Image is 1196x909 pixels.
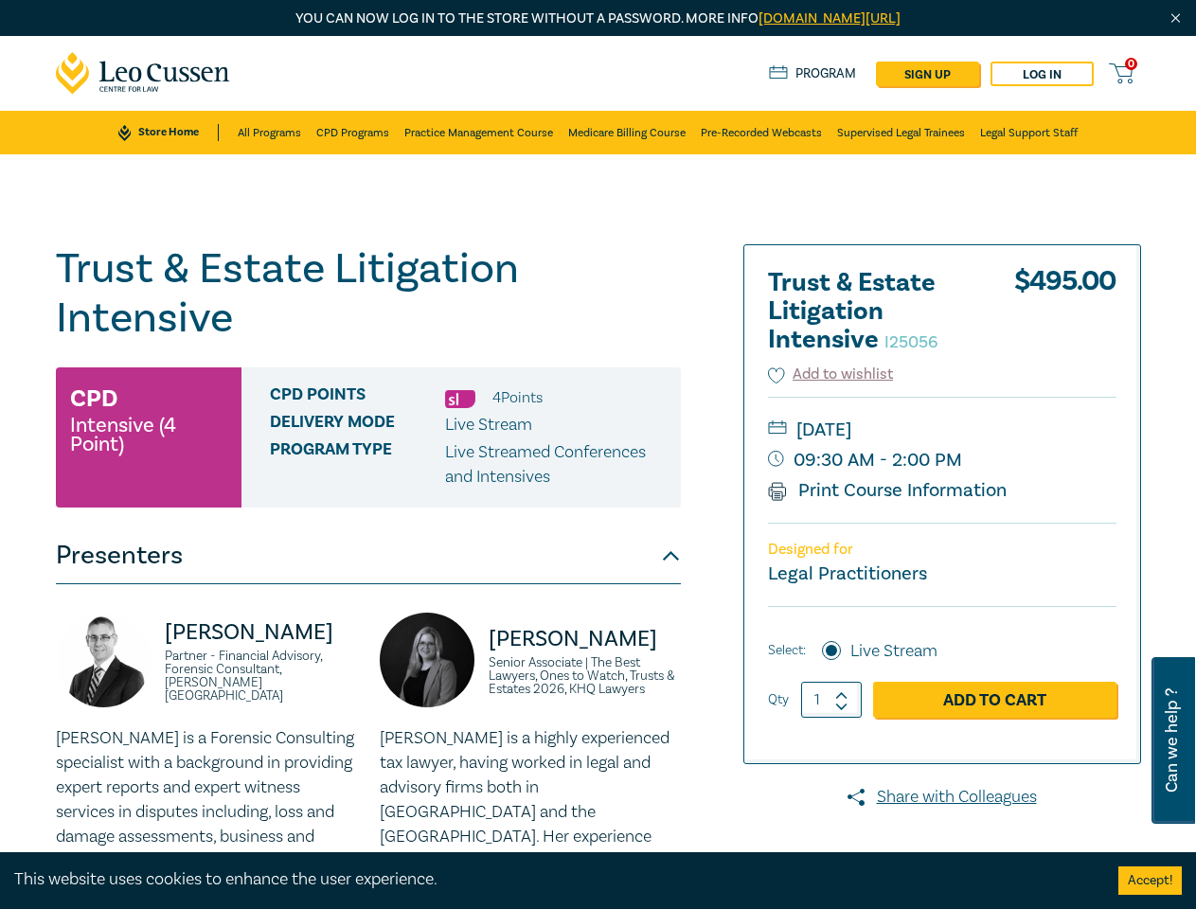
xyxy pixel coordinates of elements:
span: 0 [1125,58,1137,70]
p: [PERSON_NAME] is a highly experienced tax lawyer, having worked in legal and advisory firms both ... [380,726,681,899]
small: Senior Associate | The Best Lawyers, Ones to Watch, Trusts & Estates 2026, KHQ Lawyers [489,656,681,696]
a: Store Home [118,124,218,141]
span: Live Stream [445,414,532,436]
p: Designed for [768,541,1116,559]
a: Print Course Information [768,478,1008,503]
a: Practice Management Course [404,111,553,154]
img: https://s3.ap-southeast-2.amazonaws.com/leo-cussen-store-production-content/Contacts/Laura%20Huss... [380,613,474,707]
div: This website uses cookies to enhance the user experience. [14,867,1090,892]
h1: Trust & Estate Litigation Intensive [56,244,681,343]
img: Substantive Law [445,390,475,408]
a: Medicare Billing Course [568,111,686,154]
input: 1 [801,682,862,718]
div: $ 495.00 [1014,269,1116,364]
span: Delivery Mode [270,413,445,437]
button: Accept cookies [1118,866,1182,895]
a: Share with Colleagues [743,785,1141,810]
label: Qty [768,689,789,710]
small: Legal Practitioners [768,561,927,586]
a: CPD Programs [316,111,389,154]
small: [DATE] [768,415,1116,445]
label: Live Stream [850,639,937,664]
p: You can now log in to the store without a password. More info [56,9,1141,29]
small: I25056 [884,331,937,353]
small: Partner - Financial Advisory, Forensic Consultant, [PERSON_NAME] [GEOGRAPHIC_DATA] [165,650,357,703]
span: Can we help ? [1163,668,1181,812]
li: 4 Point s [492,385,543,410]
a: Legal Support Staff [980,111,1078,154]
a: Pre-Recorded Webcasts [701,111,822,154]
a: Add to Cart [873,682,1116,718]
span: CPD Points [270,385,445,410]
span: Program type [270,440,445,490]
h2: Trust & Estate Litigation Intensive [768,269,976,354]
small: 09:30 AM - 2:00 PM [768,445,1116,475]
img: https://s3.ap-southeast-2.amazonaws.com/leo-cussen-store-production-content/Contacts/Darryn%20Hoc... [56,613,151,707]
a: Program [769,65,857,82]
p: [PERSON_NAME] is a Forensic Consulting specialist with a background in providing expert reports a... [56,726,357,874]
img: Close [1168,10,1184,27]
p: [PERSON_NAME] [489,624,681,654]
a: Supervised Legal Trainees [837,111,965,154]
a: Log in [991,62,1094,86]
small: Intensive (4 Point) [70,416,227,454]
h3: CPD [70,382,117,416]
a: sign up [876,62,979,86]
button: Add to wishlist [768,364,894,385]
a: [DOMAIN_NAME][URL] [759,9,901,27]
p: [PERSON_NAME] [165,617,357,648]
span: Select: [768,640,806,661]
button: Presenters [56,527,681,584]
p: Live Streamed Conferences and Intensives [445,440,667,490]
a: All Programs [238,111,301,154]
